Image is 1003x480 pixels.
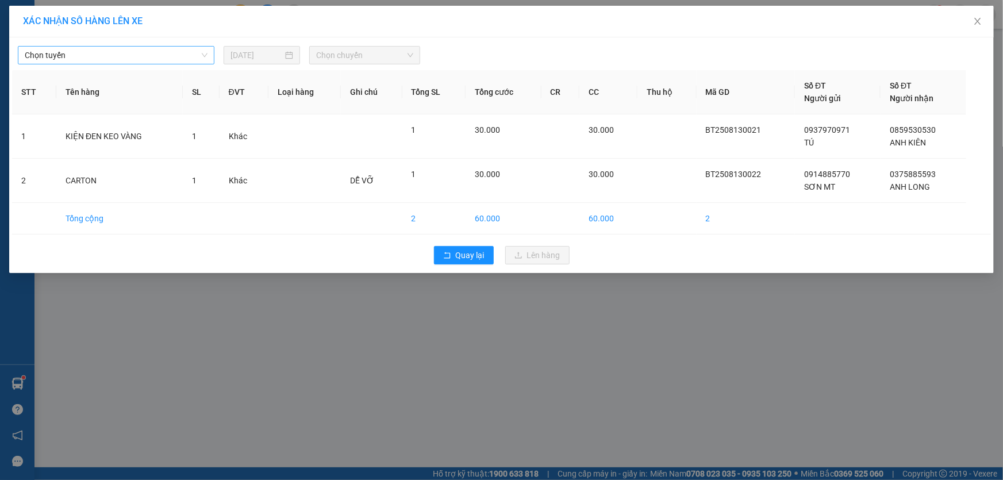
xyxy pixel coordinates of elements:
[475,170,500,179] span: 30.000
[402,203,466,235] td: 2
[890,81,912,90] span: Số ĐT
[466,70,541,114] th: Tổng cước
[804,81,826,90] span: Số ĐT
[466,203,541,235] td: 60.000
[804,125,850,135] span: 0937970971
[12,114,56,159] td: 1
[890,182,930,191] span: ANH LONG
[706,125,762,135] span: BT2508130021
[706,170,762,179] span: BT2508130022
[23,16,143,26] span: XÁC NHẬN SỐ HÀNG LÊN XE
[350,176,374,185] span: DỄ VỠ
[443,251,451,260] span: rollback
[804,170,850,179] span: 0914885770
[56,114,183,159] td: KIỆN ĐEN KEO VÀNG
[316,47,413,64] span: Chọn chuyến
[890,94,933,103] span: Người nhận
[579,203,637,235] td: 60.000
[268,70,341,114] th: Loại hàng
[412,125,416,135] span: 1
[220,70,268,114] th: ĐVT
[804,94,841,103] span: Người gửi
[25,47,207,64] span: Chọn tuyến
[56,203,183,235] td: Tổng cộng
[589,170,614,179] span: 30.000
[804,182,835,191] span: SƠN MT
[434,246,494,264] button: rollbackQuay lại
[505,246,570,264] button: uploadLên hàng
[412,170,416,179] span: 1
[541,70,580,114] th: CR
[697,203,796,235] td: 2
[220,159,268,203] td: Khác
[183,70,220,114] th: SL
[230,49,283,62] input: 13/08/2025
[456,249,485,262] span: Quay lại
[962,6,994,38] button: Close
[890,138,926,147] span: ANH KIÊN
[697,70,796,114] th: Mã GD
[192,176,197,185] span: 1
[192,132,197,141] span: 1
[804,138,814,147] span: TÚ
[402,70,466,114] th: Tổng SL
[475,125,500,135] span: 30.000
[973,17,982,26] span: close
[890,170,936,179] span: 0375885593
[589,125,614,135] span: 30.000
[12,159,56,203] td: 2
[637,70,696,114] th: Thu hộ
[56,70,183,114] th: Tên hàng
[220,114,268,159] td: Khác
[56,159,183,203] td: CARTON
[12,70,56,114] th: STT
[579,70,637,114] th: CC
[341,70,402,114] th: Ghi chú
[890,125,936,135] span: 0859530530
